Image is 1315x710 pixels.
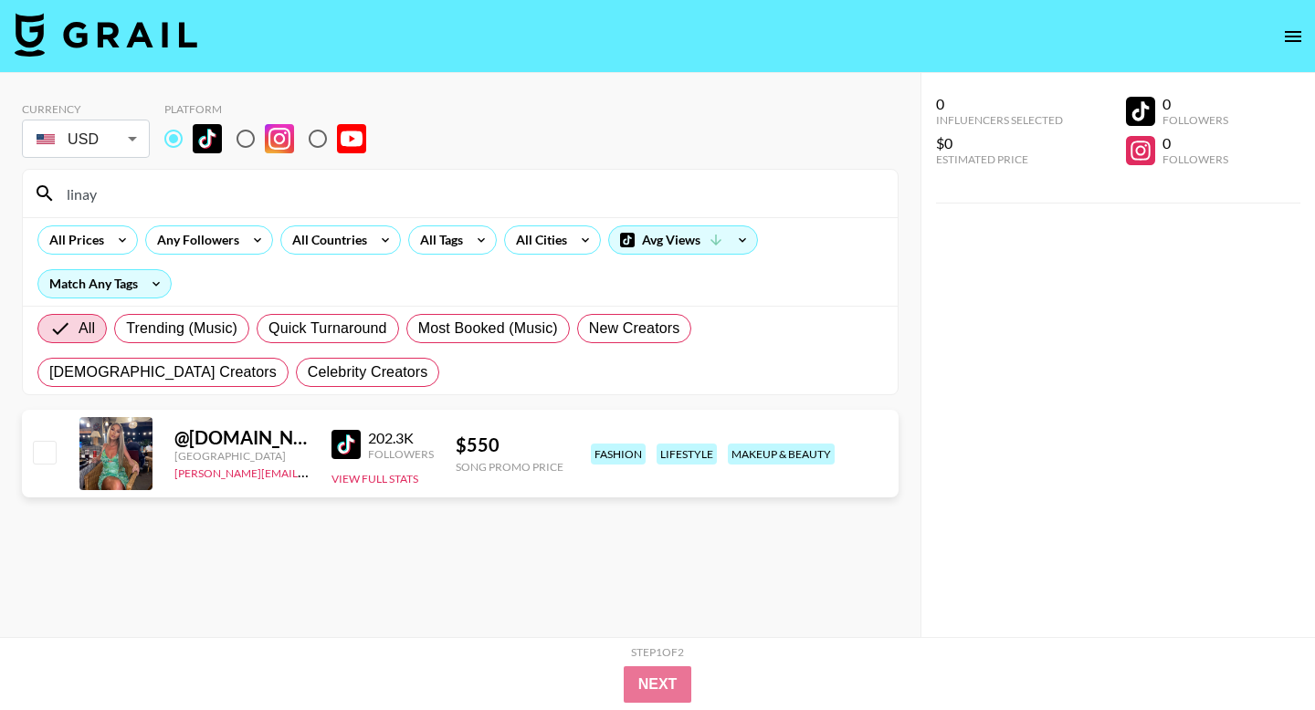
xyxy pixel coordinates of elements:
[193,124,222,153] img: TikTok
[146,226,243,254] div: Any Followers
[505,226,571,254] div: All Cities
[418,318,558,339] span: Most Booked (Music)
[1162,134,1228,152] div: 0
[331,430,361,459] img: TikTok
[56,179,887,208] input: Search by User Name
[174,463,445,480] a: [PERSON_NAME][EMAIL_ADDRESS][DOMAIN_NAME]
[1162,113,1228,127] div: Followers
[936,134,1063,152] div: $0
[164,102,381,116] div: Platform
[337,124,366,153] img: YouTube
[631,645,684,659] div: Step 1 of 2
[174,426,310,449] div: @ [DOMAIN_NAME]
[728,444,835,465] div: makeup & beauty
[26,123,146,155] div: USD
[331,472,418,486] button: View Full Stats
[174,449,310,463] div: [GEOGRAPHIC_DATA]
[1162,152,1228,166] div: Followers
[79,318,95,339] span: All
[38,270,171,298] div: Match Any Tags
[1224,619,1293,688] iframe: Drift Widget Chat Controller
[589,318,680,339] span: New Creators
[624,666,692,703] button: Next
[936,152,1063,166] div: Estimated Price
[409,226,467,254] div: All Tags
[368,429,434,447] div: 202.3K
[15,13,197,57] img: Grail Talent
[456,433,563,456] div: $ 550
[126,318,237,339] span: Trending (Music)
[936,95,1063,113] div: 0
[609,226,757,254] div: Avg Views
[22,102,150,116] div: Currency
[49,361,277,383] span: [DEMOGRAPHIC_DATA] Creators
[1275,18,1311,55] button: open drawer
[1162,95,1228,113] div: 0
[281,226,371,254] div: All Countries
[265,124,294,153] img: Instagram
[456,460,563,474] div: Song Promo Price
[368,447,434,461] div: Followers
[308,361,428,383] span: Celebrity Creators
[936,113,1063,127] div: Influencers Selected
[591,444,646,465] div: fashion
[38,226,108,254] div: All Prices
[268,318,387,339] span: Quick Turnaround
[657,444,717,465] div: lifestyle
